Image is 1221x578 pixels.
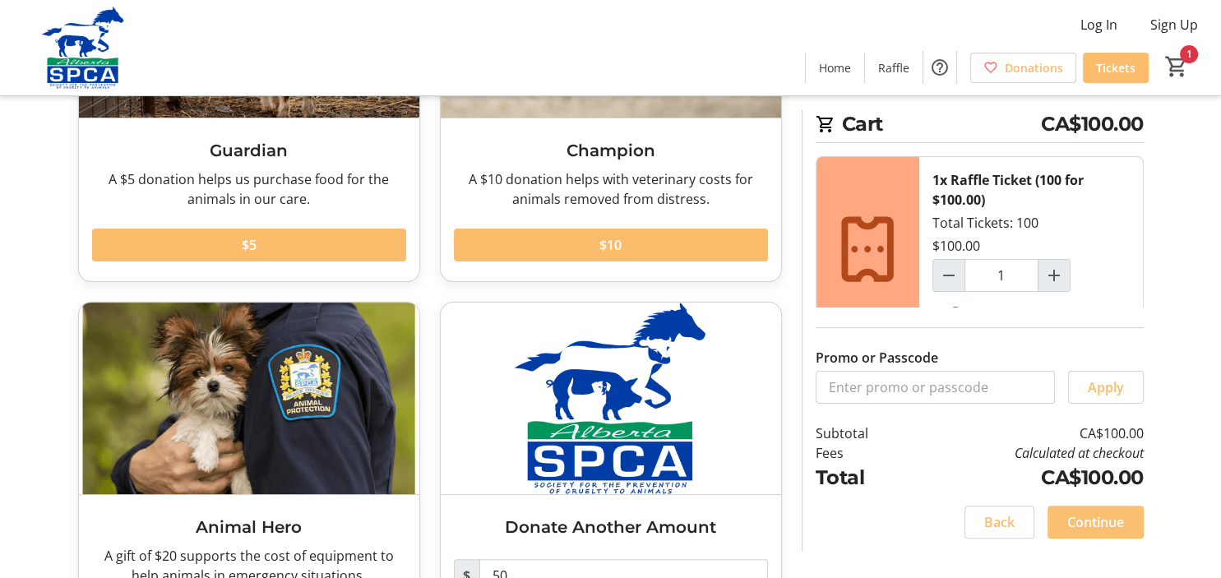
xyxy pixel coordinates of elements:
h3: Champion [454,138,768,163]
button: $5 [92,229,406,261]
label: Promo or Passcode [816,348,938,368]
div: $100.00 [932,236,980,256]
h3: Guardian [92,138,406,163]
span: CA$100.00 [1041,109,1144,139]
button: Help [923,51,956,84]
span: Donations [1005,59,1063,76]
span: Continue [1067,512,1124,532]
td: Fees [816,443,911,463]
h3: Donate Another Amount [454,515,768,539]
span: Remove [952,302,1003,321]
span: Sign Up [1150,15,1198,35]
span: Apply [1088,377,1124,397]
input: Raffle Ticket (100 for $100.00) Quantity [964,259,1038,292]
div: 1x Raffle Ticket (100 for $100.00) [932,170,1130,210]
td: Calculated at checkout [910,443,1143,463]
button: Sign Up [1137,12,1211,38]
h3: Animal Hero [92,515,406,539]
h2: Cart [816,109,1144,143]
a: Home [806,53,864,83]
button: Continue [1048,506,1144,539]
div: Total Tickets: 100 [919,157,1143,341]
div: A $5 donation helps us purchase food for the animals in our care. [92,169,406,209]
img: Donate Another Amount [441,303,781,494]
span: Tickets [1096,59,1135,76]
button: Log In [1067,12,1131,38]
td: CA$100.00 [910,463,1143,492]
img: Alberta SPCA's Logo [10,7,156,89]
button: Decrement by one [933,260,964,291]
img: Animal Hero [79,303,419,494]
span: Home [819,59,851,76]
span: Raffle [878,59,909,76]
span: $5 [242,235,257,255]
span: Back [984,512,1015,532]
td: CA$100.00 [910,423,1143,443]
span: Log In [1080,15,1117,35]
div: A $10 donation helps with veterinary costs for animals removed from distress. [454,169,768,209]
button: Apply [1068,371,1144,404]
button: Increment by one [1038,260,1070,291]
span: $10 [599,235,622,255]
a: Raffle [865,53,923,83]
td: Subtotal [816,423,911,443]
a: Donations [970,53,1076,83]
button: Remove [932,295,1023,328]
button: $10 [454,229,768,261]
input: Enter promo or passcode [816,371,1055,404]
td: Total [816,463,911,492]
a: Tickets [1083,53,1149,83]
button: Back [964,506,1034,539]
button: Cart [1162,52,1191,81]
